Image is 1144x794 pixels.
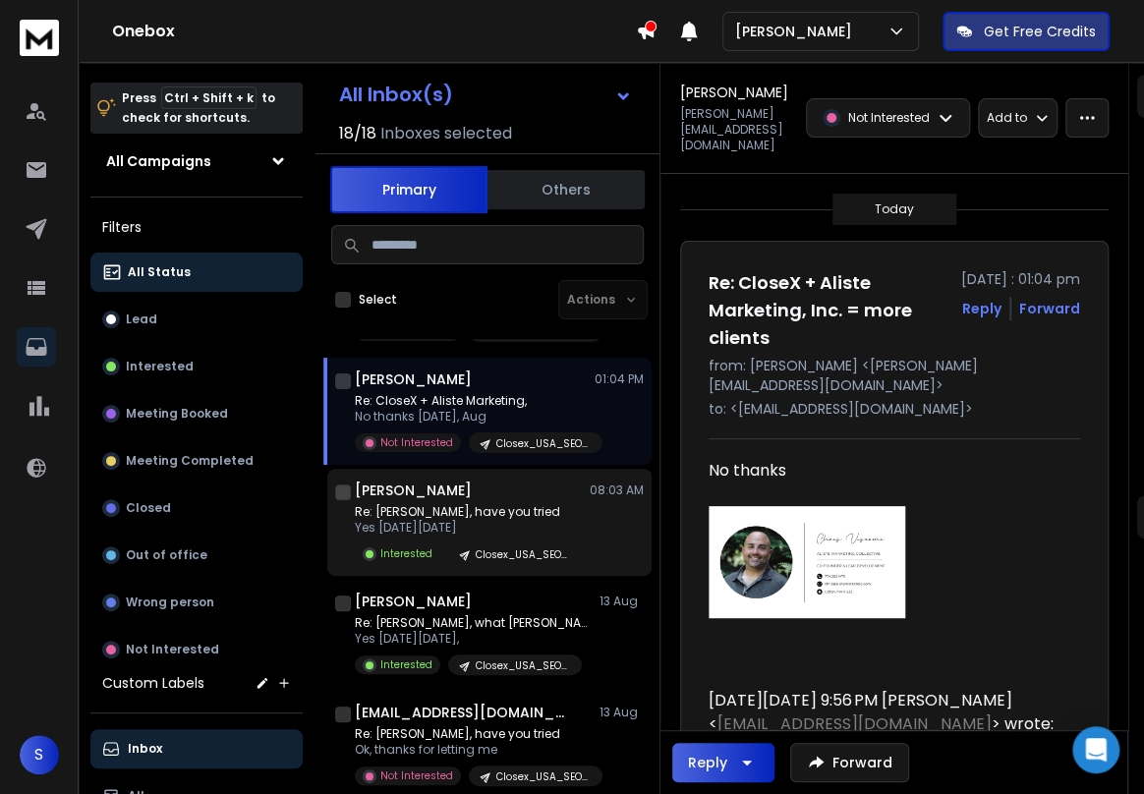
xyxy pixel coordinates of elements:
div: Reply [688,753,727,772]
p: Inbox [128,741,162,757]
p: Closex_USA_SEO_[DATE] [496,436,591,451]
button: Wrong person [90,583,303,622]
p: Interested [126,359,194,374]
h1: All Inbox(s) [339,85,453,104]
p: [DATE] : 01:04 pm [961,269,1080,289]
button: Inbox [90,729,303,768]
h1: [PERSON_NAME] [355,592,472,611]
h1: [PERSON_NAME] [355,481,472,500]
p: [PERSON_NAME][EMAIL_ADDRESS][DOMAIN_NAME] [680,106,794,153]
button: Reply [672,743,774,782]
p: Add to [987,110,1027,126]
button: Others [487,168,645,211]
p: Today [875,201,914,217]
div: Open Intercom Messenger [1072,726,1119,773]
p: Meeting Completed [126,453,254,469]
div: No thanks [709,459,1064,642]
p: [PERSON_NAME] [735,22,860,41]
p: Get Free Credits [984,22,1096,41]
button: Meeting Completed [90,441,303,481]
button: S [20,735,59,774]
div: [DATE][DATE] 9:56 PM [PERSON_NAME] < > wrote: [709,689,1064,736]
button: Forward [790,743,909,782]
button: Meeting Booked [90,394,303,433]
div: Forward [1019,299,1080,318]
p: Meeting Booked [126,406,228,422]
h1: [PERSON_NAME] [355,369,472,389]
button: Interested [90,347,303,386]
h1: All Campaigns [106,151,211,171]
p: Not Interested [126,642,219,657]
button: Reply [962,299,1001,318]
p: Closex_USA_SEO_[DATE] [476,547,570,562]
p: to: <[EMAIL_ADDRESS][DOMAIN_NAME]> [709,399,1080,419]
p: Re: [PERSON_NAME], what [PERSON_NAME] might [355,615,591,631]
button: Closed [90,488,303,528]
h1: Onebox [112,20,636,43]
p: Re: CloseX + Aliste Marketing, [355,393,591,409]
p: No thanks [DATE], Aug [355,409,591,425]
p: Not Interested [380,768,453,783]
h3: Filters [90,213,303,241]
h1: [PERSON_NAME] [680,83,788,102]
h1: Re: CloseX + Aliste Marketing, Inc. = more clients [709,269,949,352]
button: Not Interested [90,630,303,669]
button: Primary [330,166,487,213]
p: Not Interested [380,435,453,450]
a: [EMAIL_ADDRESS][DOMAIN_NAME] [717,712,992,735]
p: Ok, thanks for letting me [355,742,591,758]
p: Closex_USA_SEO_[DATE] [476,658,570,673]
p: 13 Aug [600,705,644,720]
h1: [EMAIL_ADDRESS][DOMAIN_NAME] [355,703,571,722]
p: Not Interested [848,110,930,126]
label: Select [359,292,397,308]
p: Interested [380,546,432,561]
p: Yes [DATE][DATE] [355,520,582,536]
p: Re: [PERSON_NAME], have you tried [355,726,591,742]
button: All Status [90,253,303,292]
p: Re: [PERSON_NAME], have you tried [355,504,582,520]
p: from: [PERSON_NAME] <[PERSON_NAME][EMAIL_ADDRESS][DOMAIN_NAME]> [709,356,1080,395]
p: All Status [128,264,191,280]
button: All Inbox(s) [323,75,648,114]
h3: Custom Labels [102,673,204,693]
p: 01:04 PM [595,371,644,387]
p: 13 Aug [600,594,644,609]
p: 08:03 AM [590,482,644,498]
p: Wrong person [126,595,214,610]
p: Lead [126,312,157,327]
span: 18 / 18 [339,122,376,145]
button: Out of office [90,536,303,575]
p: Closed [126,500,171,516]
p: Press to check for shortcuts. [122,88,275,128]
img: logo [20,20,59,56]
p: Yes [DATE][DATE], [355,631,591,647]
img: AIorK4wtBtHLZZmNvKtPpMXe5vAn9UR6GJok16eMBbMcsu9vXcFtbVf-JSXjBv9ZknaYFGXUc42D3YI [709,506,905,618]
h3: Inboxes selected [380,122,512,145]
p: Out of office [126,547,207,563]
p: Closex_USA_SEO_[DATE] [496,769,591,784]
button: Get Free Credits [943,12,1110,51]
span: Ctrl + Shift + k [161,86,257,109]
button: Lead [90,300,303,339]
button: All Campaigns [90,142,303,181]
p: Interested [380,657,432,672]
